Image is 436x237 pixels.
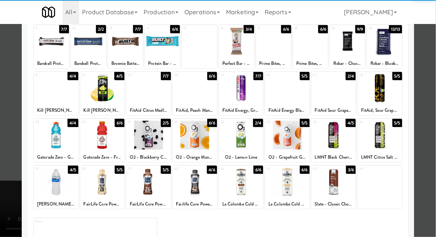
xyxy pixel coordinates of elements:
[126,199,171,209] div: FairLife Core Power - Chocolate
[133,25,143,33] div: 7/7
[220,72,241,78] div: 25
[346,72,356,80] div: 2/4
[359,72,380,78] div: 28
[267,72,287,78] div: 26
[174,119,195,125] div: 32
[80,166,124,209] div: 385/5FairLife Core Power - Vanilla
[115,166,124,174] div: 5/5
[126,166,171,209] div: 395/5FairLife Core Power - Chocolate
[161,119,171,127] div: 2/5
[108,25,143,68] div: 137/7Brownie Batter Protein Bar, Built Puff
[82,72,102,78] div: 22
[359,106,401,115] div: FitAid, Sour Grape Creatine
[312,166,356,209] div: 433/6Slate - Classic Chocolate
[35,106,77,115] div: Kill [PERSON_NAME]
[146,25,162,31] div: 14
[220,106,262,115] div: FitAid Energy, Grape Acai
[67,119,78,127] div: 4/4
[207,119,217,127] div: 6/6
[81,106,123,115] div: Kill [PERSON_NAME] - Lemon Lime
[295,25,311,31] div: 18
[266,199,308,209] div: La Colombe Cold Coffee Drink - Vanilla
[34,119,78,162] div: 294/4Gatorade Zero - Glacier Freeze
[219,166,263,209] div: 416/6La Colombe Cold Coffee Drink - Mocha
[42,6,55,19] img: Micromart
[82,166,102,172] div: 38
[293,25,328,68] div: 186/6Prime Bites, Cookie Monster
[358,72,402,115] div: 285/5FitAid, Sour Grape Creatine
[358,153,402,162] div: LMNT Citrus Salt Sparkling Electrolyte Water
[313,106,355,115] div: FitAid Sour Grape Creatine Zero
[318,25,328,33] div: 6/6
[82,119,102,125] div: 30
[331,59,364,68] div: Rxbar - Chocolate Sea Salt
[115,119,124,127] div: 6/6
[174,153,216,162] div: O2 - Orange Mango
[174,106,216,115] div: FitAid, Peach Mandarin
[127,199,169,209] div: FairLife Core Power - Chocolate
[367,25,402,68] div: 2013/13Rxbar - Blueberry
[220,119,241,125] div: 33
[257,59,290,68] div: Prime Bites, Glazed Cinnamon
[72,59,105,68] div: Barebell Protein Bar - Chocolate Dough
[80,119,124,162] div: 306/6Gatorade Zero - Fruit Punch
[127,106,169,115] div: FitAid Citrus Medley
[253,72,263,80] div: 7/7
[173,106,217,115] div: FitAid, Peach Mandarin
[265,166,309,209] div: 426/6La Colombe Cold Coffee Drink - Vanilla
[114,72,124,80] div: 4/5
[128,119,148,125] div: 31
[369,25,385,31] div: 20
[312,199,356,209] div: Slate - Classic Chocolate
[71,59,106,68] div: Barebell Protein Bar - Chocolate Dough
[161,72,171,80] div: 7/7
[220,166,241,172] div: 41
[393,119,402,127] div: 5/5
[126,72,171,115] div: 237/7FitAid Citrus Medley
[359,119,380,125] div: 36
[183,25,199,31] div: 15
[313,119,334,125] div: 35
[207,72,217,80] div: 6/6
[59,25,69,33] div: 7/7
[96,25,106,33] div: 2/2
[219,199,263,209] div: La Colombe Cold Coffee Drink - Mocha
[393,72,402,80] div: 5/5
[173,166,217,209] div: 404/6Fairlife Core Power Elite - Chocolate
[346,119,356,127] div: 4/5
[80,72,124,115] div: 224/5Kill [PERSON_NAME] - Lemon Lime
[312,119,356,162] div: 354/5LMNT Black Cherry Salt Sparkling Electrolyte Water
[145,59,180,68] div: Protein Bar - Coconut, Built Puff
[265,199,309,209] div: La Colombe Cold Coffee Drink - Vanilla
[67,72,78,80] div: 4/4
[34,199,78,209] div: [PERSON_NAME] Water
[220,25,237,31] div: 16
[265,153,309,162] div: O2 - Grapefruit Ginger
[34,59,69,68] div: Barebell Protein Bar - Cookies n Creme
[367,59,402,68] div: Rxbar - Blueberry
[267,166,287,172] div: 42
[109,59,142,68] div: Brownie Batter Protein Bar, Built Puff
[265,106,309,115] div: FitAid Energy Blackberry Pineapple
[81,153,123,162] div: Gatorade Zero - Fruit Punch
[126,119,171,162] div: 312/5O2 - Blackberry Currant
[173,119,217,162] div: 326/6O2 - Orange Mango
[312,153,356,162] div: LMNT Black Cherry Salt Sparkling Electrolyte Water
[182,25,217,68] div: 15
[128,166,148,172] div: 39
[71,25,106,68] div: 122/2Barebell Protein Bar - Chocolate Dough
[281,25,291,33] div: 6/6
[313,166,334,172] div: 43
[220,59,253,68] div: Perfect Bar - Dark Chocolate Peanut Butter
[389,25,402,33] div: 13/13
[80,106,124,115] div: Kill [PERSON_NAME] - Lemon Lime
[244,25,254,33] div: 3/4
[34,153,78,162] div: Gatorade Zero - Glacier Freeze
[266,106,308,115] div: FitAid Energy Blackberry Pineapple
[126,106,171,115] div: FitAid Citrus Medley
[267,119,287,125] div: 34
[313,153,355,162] div: LMNT Black Cherry Salt Sparkling Electrolyte Water
[72,25,88,31] div: 12
[253,166,263,174] div: 6/6
[313,72,334,78] div: 27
